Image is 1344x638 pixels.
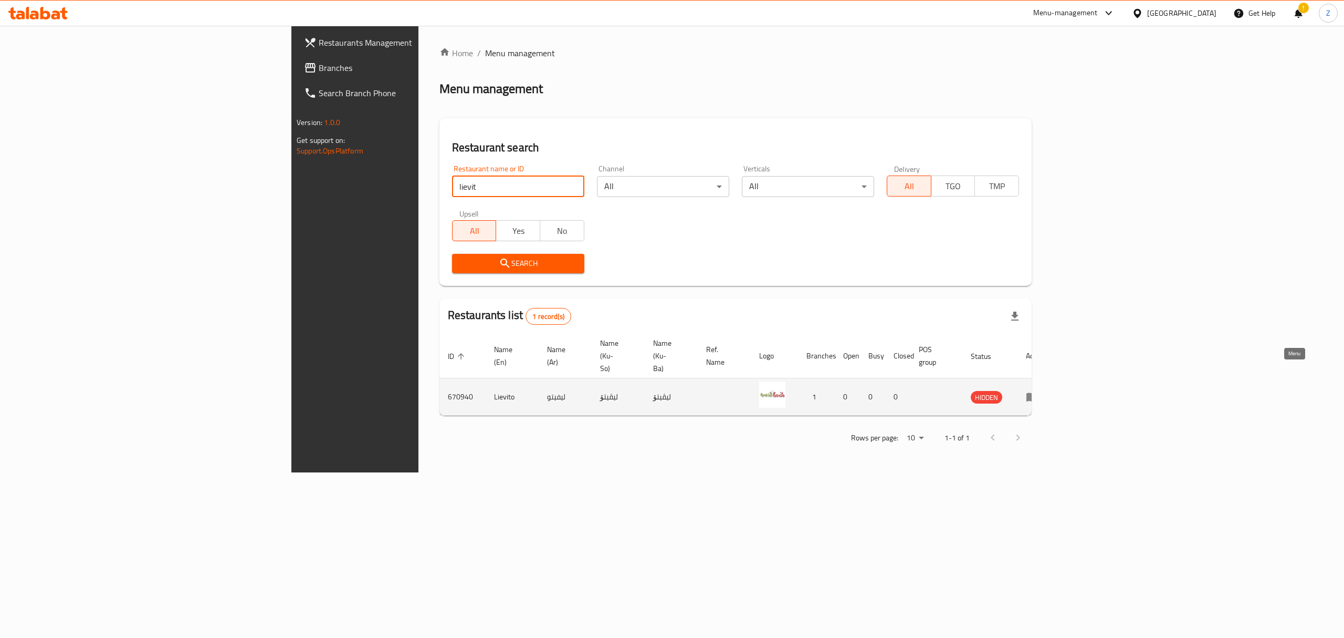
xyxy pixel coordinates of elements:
[835,334,860,378] th: Open
[296,80,516,106] a: Search Branch Phone
[452,176,584,197] input: Search for restaurant name or ID..
[971,350,1005,363] span: Status
[296,55,516,80] a: Branches
[645,378,698,416] td: لیڤیتۆ
[919,343,950,368] span: POS group
[439,47,1032,59] nav: breadcrumb
[539,378,592,416] td: ليفيتو
[1147,7,1216,19] div: [GEOGRAPHIC_DATA]
[459,210,479,217] label: Upsell
[600,337,632,375] span: Name (Ku-So)
[887,176,931,197] button: All
[592,378,645,416] td: لیڤیتۆ
[885,378,910,416] td: 0
[798,334,835,378] th: Branches
[742,176,874,197] div: All
[319,87,508,99] span: Search Branch Phone
[460,257,576,270] span: Search
[526,308,571,325] div: Total records count
[500,223,536,239] span: Yes
[759,382,785,408] img: Lievito
[653,337,685,375] span: Name (Ku-Ba)
[1002,304,1027,329] div: Export file
[296,30,516,55] a: Restaurants Management
[319,36,508,49] span: Restaurants Management
[448,350,468,363] span: ID
[891,179,927,194] span: All
[526,312,571,322] span: 1 record(s)
[439,80,543,97] h2: Menu management
[1033,7,1098,19] div: Menu-management
[1017,334,1054,378] th: Action
[452,220,497,241] button: All
[944,431,970,445] p: 1-1 of 1
[751,334,798,378] th: Logo
[885,334,910,378] th: Closed
[547,343,579,368] span: Name (Ar)
[979,179,1015,194] span: TMP
[319,61,508,74] span: Branches
[324,116,340,129] span: 1.0.0
[860,378,885,416] td: 0
[1326,7,1330,19] span: Z
[448,307,571,325] h2: Restaurants list
[452,140,1019,156] h2: Restaurant search
[835,378,860,416] td: 0
[706,343,738,368] span: Ref. Name
[931,176,975,197] button: TGO
[496,220,540,241] button: Yes
[974,176,1019,197] button: TMP
[851,431,898,445] p: Rows per page:
[936,179,971,194] span: TGO
[457,223,492,239] span: All
[902,430,928,446] div: Rows per page:
[540,220,584,241] button: No
[798,378,835,416] td: 1
[439,334,1054,416] table: enhanced table
[297,144,363,158] a: Support.OpsPlatform
[544,223,580,239] span: No
[452,254,584,273] button: Search
[297,133,345,147] span: Get support on:
[860,334,885,378] th: Busy
[971,392,1002,404] span: HIDDEN
[485,47,555,59] span: Menu management
[494,343,526,368] span: Name (En)
[597,176,729,197] div: All
[894,165,920,172] label: Delivery
[297,116,322,129] span: Version:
